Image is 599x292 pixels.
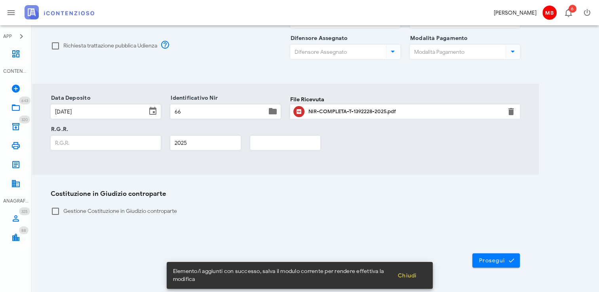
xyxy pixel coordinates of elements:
input: Identificativo Nir [171,105,266,118]
label: Data Deposito [49,94,91,102]
label: Identificativo Nir [168,94,218,102]
input: Modalità Pagamento [410,45,504,59]
button: Distintivo [559,3,578,22]
span: Distintivo [19,116,30,123]
label: Modalità Pagamento [408,34,468,42]
label: File Ricevuta [290,95,324,104]
span: MB [542,6,557,20]
label: R.G.R. [49,125,68,133]
span: 325 [21,209,28,214]
button: Clicca per aprire un'anteprima del file o scaricarlo [293,106,304,117]
span: 643 [21,98,28,103]
label: Richiesta trattazione pubblica Udienza [63,42,157,50]
span: Distintivo [19,226,29,234]
h3: Costituzione in Giudizio controparte [51,189,520,199]
button: MB [540,3,559,22]
label: Gestione Costituzione in Giudizio controparte [63,207,520,215]
input: R.G.R. [51,136,160,150]
div: NIR-COMPLETA-T-1392228-2025.pdf [308,108,502,115]
div: Clicca per aprire un'anteprima del file o scaricarlo [308,105,502,118]
span: 320 [21,117,28,122]
button: Prosegui [472,253,520,267]
span: Distintivo [19,97,30,104]
span: Distintivo [569,5,576,13]
span: Distintivo [19,207,30,215]
input: Difensore Assegnato [291,45,384,59]
span: Elemento/i aggiunti con successo, salva il modulo corrente per rendere effettiva la modifica [173,267,391,283]
div: CONTENZIOSO [3,68,29,75]
label: Difensore Assegnato [288,34,348,42]
span: 88 [21,228,26,233]
div: ANAGRAFICA [3,197,29,205]
div: [PERSON_NAME] [494,9,536,17]
img: logo-text-2x.png [25,5,94,19]
button: Chiudi [391,268,423,283]
span: Chiudi [397,272,417,279]
span: Prosegui [479,257,513,264]
button: Elimina [506,107,516,116]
